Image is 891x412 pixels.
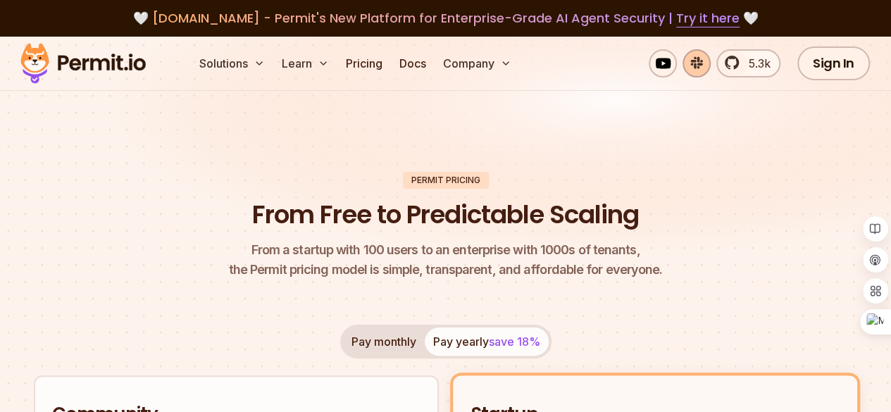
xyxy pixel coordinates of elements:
[152,9,740,27] span: [DOMAIN_NAME] - Permit's New Platform for Enterprise-Grade AI Agent Security |
[252,197,639,232] h1: From Free to Predictable Scaling
[740,55,771,72] span: 5.3k
[797,46,870,80] a: Sign In
[340,49,388,77] a: Pricing
[394,49,432,77] a: Docs
[14,39,152,87] img: Permit logo
[34,8,857,28] div: 🤍 🤍
[676,9,740,27] a: Try it here
[229,240,663,280] p: the Permit pricing model is simple, transparent, and affordable for everyone.
[276,49,335,77] button: Learn
[403,172,489,189] div: Permit Pricing
[437,49,517,77] button: Company
[194,49,270,77] button: Solutions
[229,240,663,260] span: From a startup with 100 users to an enterprise with 1000s of tenants,
[716,49,780,77] a: 5.3k
[343,327,425,356] button: Pay monthly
